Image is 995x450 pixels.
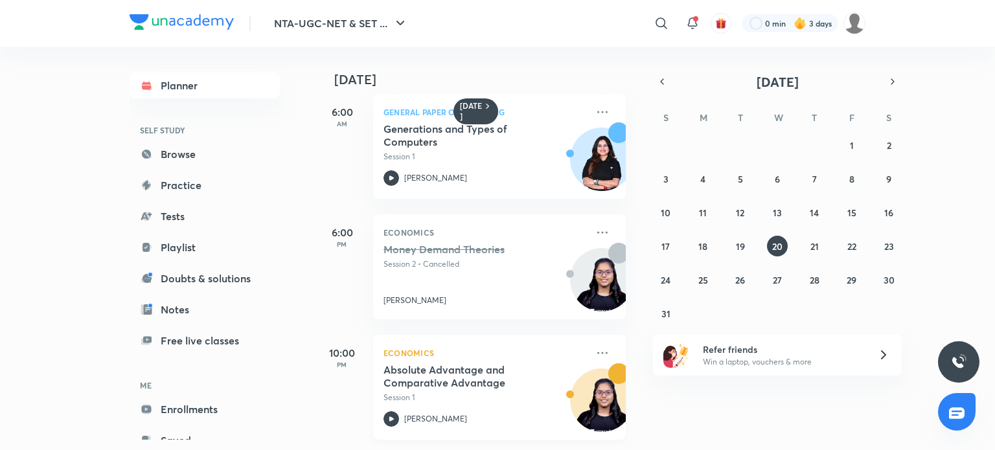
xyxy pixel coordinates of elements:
[878,202,899,223] button: August 16, 2025
[878,135,899,155] button: August 2, 2025
[692,236,713,256] button: August 18, 2025
[383,243,545,256] h5: Money Demand Theories
[804,202,825,223] button: August 14, 2025
[130,396,280,422] a: Enrollments
[715,17,727,29] img: avatar
[316,120,368,128] p: AM
[757,73,799,91] span: [DATE]
[571,376,633,438] img: Avatar
[810,207,819,219] abbr: August 14, 2025
[661,240,670,253] abbr: August 17, 2025
[951,354,966,370] img: ttu
[130,297,280,322] a: Notes
[730,168,751,189] button: August 5, 2025
[736,207,744,219] abbr: August 12, 2025
[661,308,670,320] abbr: August 31, 2025
[884,240,894,253] abbr: August 23, 2025
[383,225,587,240] p: Economics
[884,274,895,286] abbr: August 30, 2025
[656,269,676,290] button: August 24, 2025
[656,168,676,189] button: August 3, 2025
[772,240,783,253] abbr: August 20, 2025
[130,119,280,141] h6: SELF STUDY
[738,173,743,185] abbr: August 5, 2025
[130,73,280,98] a: Planner
[767,269,788,290] button: August 27, 2025
[736,240,745,253] abbr: August 19, 2025
[730,236,751,256] button: August 19, 2025
[804,168,825,189] button: August 7, 2025
[810,240,819,253] abbr: August 21, 2025
[773,274,782,286] abbr: August 27, 2025
[841,135,862,155] button: August 1, 2025
[130,234,280,260] a: Playlist
[663,111,669,124] abbr: Sunday
[316,225,368,240] h5: 6:00
[730,269,751,290] button: August 26, 2025
[656,236,676,256] button: August 17, 2025
[383,151,587,163] p: Session 1
[700,173,705,185] abbr: August 4, 2025
[841,236,862,256] button: August 22, 2025
[460,101,483,122] h6: [DATE]
[383,392,587,403] p: Session 1
[130,203,280,229] a: Tests
[878,236,899,256] button: August 23, 2025
[698,274,708,286] abbr: August 25, 2025
[841,202,862,223] button: August 15, 2025
[794,17,806,30] img: streak
[404,172,467,184] p: [PERSON_NAME]
[571,135,633,197] img: Avatar
[886,173,891,185] abbr: August 9, 2025
[130,141,280,167] a: Browse
[711,13,731,34] button: avatar
[130,14,234,33] a: Company Logo
[663,342,689,368] img: referral
[404,413,467,425] p: [PERSON_NAME]
[847,207,856,219] abbr: August 15, 2025
[698,240,707,253] abbr: August 18, 2025
[316,345,368,361] h5: 10:00
[775,173,780,185] abbr: August 6, 2025
[130,265,280,291] a: Doubts & solutions
[847,240,856,253] abbr: August 22, 2025
[130,328,280,354] a: Free live classes
[316,240,368,248] p: PM
[130,374,280,396] h6: ME
[703,356,862,368] p: Win a laptop, vouchers & more
[738,111,743,124] abbr: Tuesday
[130,172,280,198] a: Practice
[692,202,713,223] button: August 11, 2025
[661,274,670,286] abbr: August 24, 2025
[841,269,862,290] button: August 29, 2025
[810,274,819,286] abbr: August 28, 2025
[334,72,639,87] h4: [DATE]
[812,173,817,185] abbr: August 7, 2025
[804,269,825,290] button: August 28, 2025
[773,207,782,219] abbr: August 13, 2025
[656,202,676,223] button: August 10, 2025
[316,361,368,368] p: PM
[692,269,713,290] button: August 25, 2025
[383,104,587,120] p: General Paper on Teaching
[266,10,416,36] button: NTA-UGC-NET & SET ...
[847,274,856,286] abbr: August 29, 2025
[812,111,817,124] abbr: Thursday
[383,258,587,270] p: Session 2 • Cancelled
[849,173,854,185] abbr: August 8, 2025
[661,207,670,219] abbr: August 10, 2025
[849,111,854,124] abbr: Friday
[383,363,545,389] h5: Absolute Advantage and Comparative Advantage
[878,168,899,189] button: August 9, 2025
[886,111,891,124] abbr: Saturday
[730,202,751,223] button: August 12, 2025
[692,168,713,189] button: August 4, 2025
[850,139,854,152] abbr: August 1, 2025
[884,207,893,219] abbr: August 16, 2025
[804,236,825,256] button: August 21, 2025
[767,236,788,256] button: August 20, 2025
[767,202,788,223] button: August 13, 2025
[774,111,783,124] abbr: Wednesday
[656,303,676,324] button: August 31, 2025
[671,73,884,91] button: [DATE]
